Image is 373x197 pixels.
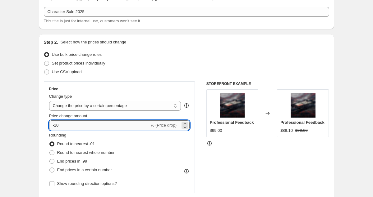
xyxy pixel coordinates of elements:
[57,181,117,186] span: Show rounding direction options?
[52,61,105,65] span: Set product prices individually
[295,128,308,134] strike: $99.00
[49,87,58,92] h3: Price
[52,52,102,57] span: Use bulk price change rules
[280,120,325,125] span: Professional Feedback
[57,168,112,172] span: End prices in a certain number
[60,39,126,45] p: Select how the prices should change
[210,120,254,125] span: Professional Feedback
[280,128,293,134] div: $89.10
[49,120,150,130] input: -15
[291,93,315,118] img: L2_KeyFrame1_v002_001_PD_80x.jpg
[57,150,115,155] span: Round to nearest whole number
[49,133,67,137] span: Rounding
[210,128,222,134] div: $99.00
[183,102,190,109] div: help
[151,123,177,128] span: % (Price drop)
[220,93,245,118] img: L2_KeyFrame1_v002_001_PD_80x.jpg
[44,39,58,45] h2: Step 2.
[52,69,82,74] span: Use CSV upload
[49,114,87,118] span: Price change amount
[44,19,140,23] span: This title is just for internal use, customers won't see it
[44,7,329,17] input: 30% off holiday sale
[49,94,72,99] span: Change type
[57,141,95,146] span: Round to nearest .01
[206,81,329,86] h6: STOREFRONT EXAMPLE
[57,159,87,163] span: End prices in .99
